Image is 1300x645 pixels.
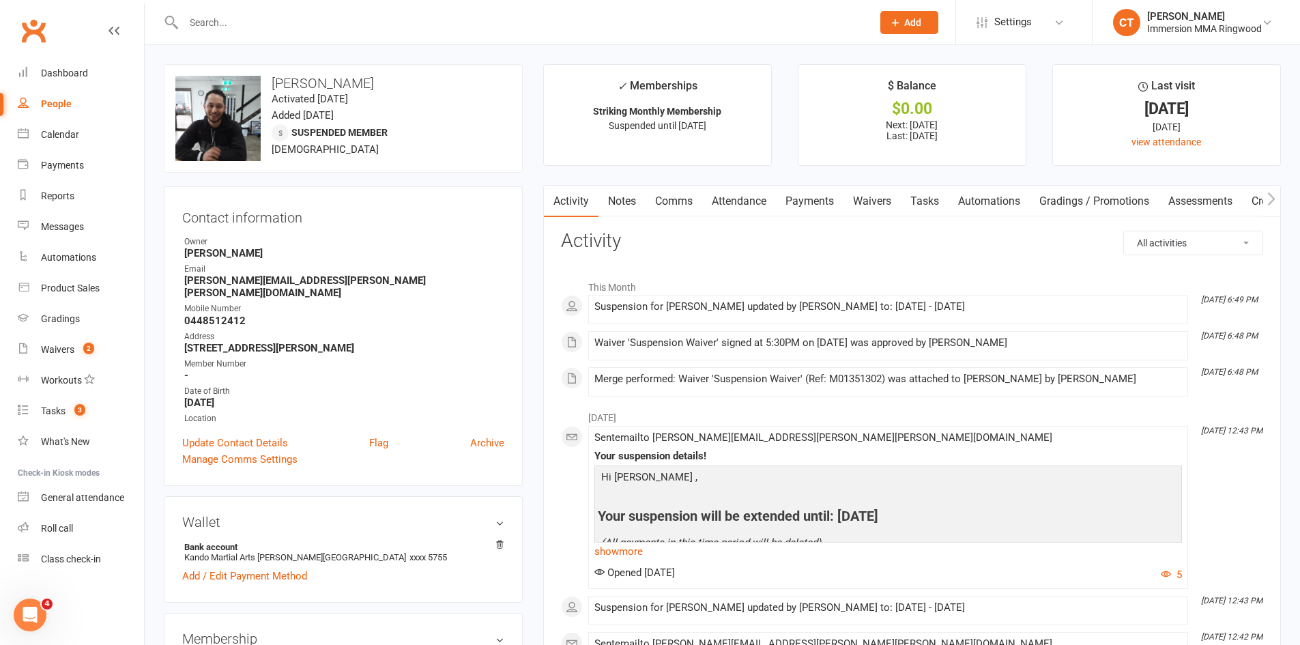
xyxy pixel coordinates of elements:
a: Gradings / Promotions [1030,186,1159,217]
strong: [STREET_ADDRESS][PERSON_NAME] [184,342,504,354]
a: Tasks 3 [18,396,144,427]
div: Address [184,330,504,343]
div: Mobile Number [184,302,504,315]
div: Dashboard [41,68,88,78]
a: What's New [18,427,144,457]
a: Archive [470,435,504,451]
li: [DATE] [561,403,1263,425]
strong: 0448512412 [184,315,504,327]
strong: Bank account [184,542,497,552]
div: Member Number [184,358,504,371]
a: Manage Comms Settings [182,451,298,468]
div: Suspension for [PERSON_NAME] updated by [PERSON_NAME] to: [DATE] - [DATE] [594,602,1182,614]
div: Payments [41,160,84,171]
div: Tasks [41,405,66,416]
a: Clubworx [16,14,50,48]
button: 5 [1161,567,1182,583]
div: What's New [41,436,90,447]
span: Add [904,17,921,28]
li: This Month [561,273,1263,295]
a: Notes [598,186,646,217]
div: Email [184,263,504,276]
a: Automations [18,242,144,273]
a: Assessments [1159,186,1242,217]
div: Memberships [618,77,697,102]
a: Reports [18,181,144,212]
strong: - [184,369,504,382]
div: People [41,98,72,109]
div: Merge performed: Waiver 'Suspension Waiver' (Ref: M01351302) was attached to [PERSON_NAME] by [PE... [594,373,1182,385]
span: xxxx 5755 [409,552,447,562]
div: Owner [184,235,504,248]
div: [DATE] [1065,119,1268,134]
h3: Wallet [182,515,504,530]
div: Location [184,412,504,425]
div: Last visit [1138,77,1195,102]
p: Hi [PERSON_NAME] , [598,469,1179,489]
div: Waiver 'Suspension Waiver' signed at 5:30PM on [DATE] was approved by [PERSON_NAME] [594,337,1182,349]
span: Suspended until [DATE] [609,120,706,131]
span: 3 [74,404,85,416]
a: Workouts [18,365,144,396]
i: [DATE] 6:49 PM [1201,295,1258,304]
a: General attendance kiosk mode [18,483,144,513]
h3: Contact information [182,205,504,225]
div: Class check-in [41,554,101,564]
a: Class kiosk mode [18,544,144,575]
a: Calendar [18,119,144,150]
button: Add [880,11,938,34]
p: Next: [DATE] Last: [DATE] [811,119,1013,141]
a: Comms [646,186,702,217]
strong: [PERSON_NAME] [184,247,504,259]
a: Waivers 2 [18,334,144,365]
h3: [PERSON_NAME] [175,76,511,91]
strong: Striking Monthly Membership [593,106,721,117]
a: Waivers [843,186,901,217]
iframe: Intercom live chat [14,599,46,631]
a: Flag [369,435,388,451]
li: Kando Martial Arts [PERSON_NAME][GEOGRAPHIC_DATA] [182,540,504,564]
div: Reports [41,190,74,201]
i: [DATE] 6:48 PM [1201,331,1258,341]
i: [DATE] 12:42 PM [1201,632,1262,642]
a: Update Contact Details [182,435,288,451]
div: CT [1113,9,1140,36]
div: Roll call [41,523,73,534]
div: Product Sales [41,283,100,293]
div: Automations [41,252,96,263]
span: 2 [83,343,94,354]
span: (All payments in this time period will be deleted) [601,536,821,549]
i: ✓ [618,80,626,93]
a: Attendance [702,186,776,217]
div: Calendar [41,129,79,140]
span: Suspended member [291,127,388,138]
div: Messages [41,221,84,232]
div: $ Balance [888,77,936,102]
a: Messages [18,212,144,242]
div: Workouts [41,375,82,386]
a: Add / Edit Payment Method [182,568,307,584]
a: Gradings [18,304,144,334]
a: Payments [776,186,843,217]
img: image1672799272.png [175,76,261,161]
div: [DATE] [1065,102,1268,116]
a: Payments [18,150,144,181]
strong: [PERSON_NAME][EMAIL_ADDRESS][PERSON_NAME][PERSON_NAME][DOMAIN_NAME] [184,274,504,299]
div: $0.00 [811,102,1013,116]
i: [DATE] 12:43 PM [1201,426,1262,435]
span: Opened [DATE] [594,567,675,579]
span: 4 [42,599,53,610]
time: Added [DATE] [272,109,334,121]
span: Sent email to [PERSON_NAME][EMAIL_ADDRESS][PERSON_NAME][PERSON_NAME][DOMAIN_NAME] [594,431,1052,444]
h4: Your suspension will be extended until: [DATE] [598,508,1179,524]
a: Dashboard [18,58,144,89]
div: Waivers [41,344,74,355]
a: view attendance [1131,137,1201,147]
time: Activated [DATE] [272,93,348,105]
a: Roll call [18,513,144,544]
a: Automations [949,186,1030,217]
strong: [DATE] [184,397,504,409]
div: Gradings [41,313,80,324]
i: [DATE] 12:43 PM [1201,596,1262,605]
span: Settings [994,7,1032,38]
